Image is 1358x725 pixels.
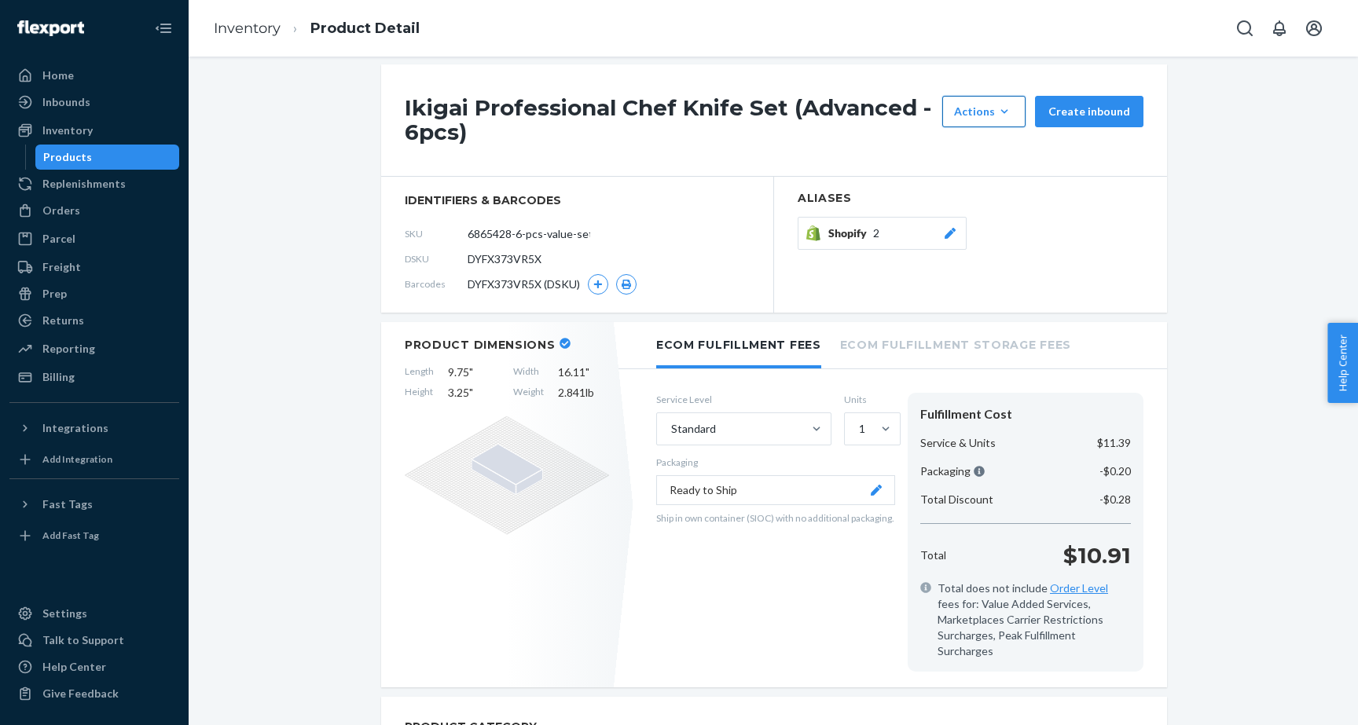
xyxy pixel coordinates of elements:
span: 16.11 [558,364,609,380]
span: Total does not include fees for: Value Added Services, Marketplaces Carrier Restrictions Surcharg... [938,580,1131,659]
div: Parcel [42,231,75,247]
span: Length [405,364,434,380]
button: Fast Tags [9,492,179,517]
div: Replenishments [42,176,126,192]
a: Returns [9,308,179,333]
div: Give Feedback [42,686,119,701]
a: Add Fast Tag [9,523,179,548]
div: Prep [42,286,67,302]
label: Units [844,393,895,406]
a: Add Integration [9,447,179,472]
div: Integrations [42,420,108,436]
div: Inventory [42,123,93,138]
button: Help Center [1327,323,1358,403]
p: -$0.20 [1099,463,1131,479]
div: Freight [42,259,81,275]
span: SKU [405,227,468,240]
li: Ecom Fulfillment Storage Fees [840,322,1071,365]
div: Orders [42,203,80,218]
span: 3.25 [448,385,499,401]
a: Settings [9,601,179,626]
div: Standard [671,421,716,437]
div: Add Fast Tag [42,529,99,542]
button: Give Feedback [9,681,179,706]
p: Total [920,547,946,563]
p: -$0.28 [1099,492,1131,507]
p: Ship in own container (SIOC) with no additional packaging. [656,511,895,525]
img: Flexport logo [17,20,84,36]
a: Order Level [1050,581,1108,595]
span: DYFX373VR5X (DSKU) [468,276,580,292]
a: Help Center [9,654,179,679]
button: Actions [942,96,1026,127]
span: 2.841 lb [558,385,609,401]
input: 1 [857,421,859,437]
p: Packaging [656,456,895,469]
div: Inbounds [42,94,90,110]
span: DSKU [405,252,468,265]
h2: Aliases [798,192,1143,204]
a: Inventory [214,20,281,37]
button: Open Search Box [1229,13,1261,44]
a: Home [9,63,179,88]
p: Service & Units [920,435,996,451]
span: " [469,365,473,379]
a: Product Detail [310,20,420,37]
span: " [585,365,589,379]
p: $11.39 [1097,435,1131,451]
input: Standard [670,421,671,437]
a: Reporting [9,336,179,361]
div: Actions [954,104,1014,119]
div: 1 [859,421,865,437]
span: 9.75 [448,364,499,380]
a: Talk to Support [9,628,179,653]
ol: breadcrumbs [201,5,432,52]
p: Total Discount [920,492,993,507]
button: Create inbound [1035,96,1143,127]
div: Reporting [42,341,95,357]
div: Home [42,68,74,83]
a: Freight [9,254,179,280]
div: Products [43,149,92,165]
h2: Product Dimensions [405,338,556,352]
div: Returns [42,313,84,328]
span: DYFX373VR5X [468,251,541,267]
a: Prep [9,281,179,306]
a: Inbounds [9,90,179,115]
label: Service Level [656,393,831,406]
a: Products [35,145,180,170]
div: Fulfillment Cost [920,405,1131,423]
a: Billing [9,364,179,390]
div: Help Center [42,659,106,675]
button: Open notifications [1264,13,1295,44]
button: Open account menu [1298,13,1330,44]
p: Packaging [920,463,985,479]
button: Close Navigation [148,13,179,44]
span: 2 [873,225,879,241]
div: Talk to Support [42,632,124,648]
a: Inventory [9,118,179,143]
span: " [469,386,473,399]
p: $10.91 [1063,540,1131,571]
span: Shopify [828,225,873,241]
a: Parcel [9,226,179,251]
button: Shopify2 [798,217,967,250]
div: Settings [42,606,87,621]
span: Height [405,385,434,401]
span: Weight [513,385,544,401]
a: Orders [9,198,179,223]
span: identifiers & barcodes [405,192,750,208]
div: Add Integration [42,452,112,466]
button: Ready to Ship [656,475,895,505]
a: Replenishments [9,171,179,196]
div: Billing [42,369,75,385]
span: Width [513,364,544,380]
li: Ecom Fulfillment Fees [656,322,821,368]
div: Fast Tags [42,496,93,512]
h1: Ikigai Professional Chef Knife Set (Advanced - 6pcs) [405,96,934,145]
button: Integrations [9,416,179,441]
span: Barcodes [405,277,468,291]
